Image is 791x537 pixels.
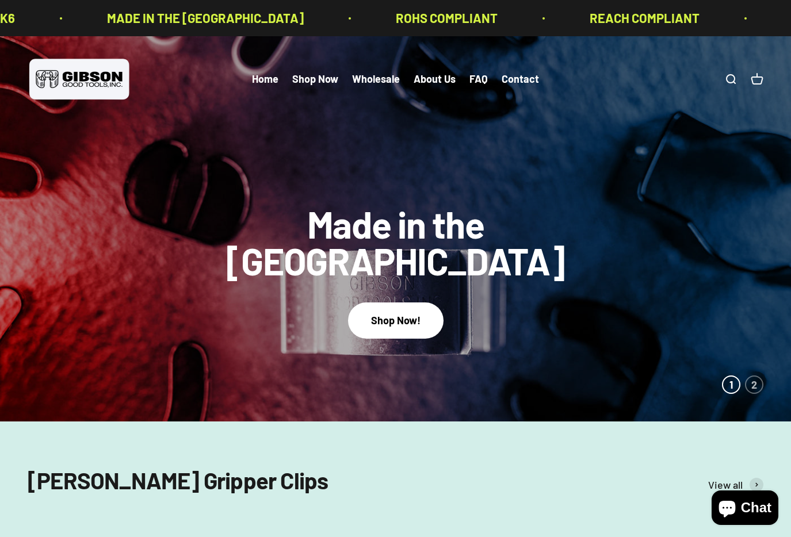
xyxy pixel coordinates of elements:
button: Shop Now! [348,302,444,339]
split-lines: Made in the [GEOGRAPHIC_DATA] [171,239,620,283]
a: Shop Now [292,73,338,86]
p: ROHS COMPLIANT [392,8,494,28]
a: FAQ [469,73,488,86]
p: MADE IN THE [GEOGRAPHIC_DATA] [104,8,300,28]
split-lines: [PERSON_NAME] Gripper Clips [28,466,328,494]
button: 2 [745,375,763,394]
div: Shop Now! [371,312,421,329]
a: Wholesale [352,73,400,86]
span: View all [708,477,743,493]
p: REACH COMPLIANT [586,8,696,28]
inbox-online-store-chat: Shopify online store chat [708,490,782,528]
a: Contact [502,73,539,86]
a: About Us [414,73,456,86]
button: 1 [722,375,740,394]
a: Home [252,73,278,86]
a: View all [708,477,763,493]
